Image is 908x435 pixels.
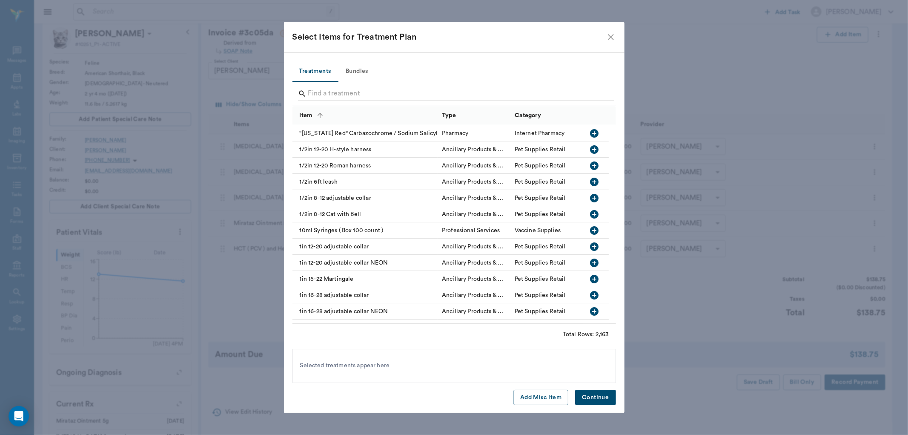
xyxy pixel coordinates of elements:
div: Item [300,104,312,127]
button: Sort [314,109,326,121]
div: 1/2in 12-20 Roman harness [292,158,438,174]
input: Find a treatment [308,87,602,101]
div: 10ml Syringes ( Box 100 count ) [292,222,438,239]
div: Category [515,104,541,127]
div: Open Intercom Messenger [9,406,29,426]
div: 1in 12-20 adjustable collar NEON [292,255,438,271]
div: Ancillary Products & Services [442,242,506,251]
button: Add Misc Item [513,390,568,406]
div: 1in 15-22 Martingale [292,271,438,287]
div: Type [442,104,456,127]
div: 1/2in 8-12 Cat with Bell [292,206,438,222]
div: Ancillary Products & Services [442,194,506,202]
div: "[US_STATE] Red" Carbazochrome / Sodium Salicylate (10mgml/250mg/ml) 100ml [292,125,438,141]
div: Category [510,106,583,125]
div: Pet Supplies Retail [515,291,566,300]
div: Pet Supplies Retail [515,210,566,219]
div: Ancillary Products & Services [442,307,506,316]
div: 1/2in 6ft leash [292,174,438,190]
div: Ancillary Products & Services [442,275,506,283]
div: Pharmacy [442,129,468,138]
div: Item [292,106,438,125]
button: Sort [458,109,470,121]
div: Pet Supplies Retail [515,323,566,332]
div: Search [298,87,614,102]
div: 1/2in 12-20 H-style harness [292,141,438,158]
div: Pet Supplies Retail [515,161,566,170]
div: 1/2in 8-12 adjustable collar [292,190,438,206]
div: Pet Supplies Retail [515,194,566,202]
div: Ancillary Products & Services [442,145,506,154]
div: Internet Pharmacy [515,129,565,138]
div: 1in 12-20 adjustable collar [292,239,438,255]
div: Pet Supplies Retail [515,242,566,251]
div: Pet Supplies Retail [515,307,566,316]
div: Pet Supplies Retail [515,259,566,267]
div: Total Rows: 2,163 [563,330,609,339]
div: Ancillary Products & Services [442,323,506,332]
div: 1in 20-32 Roman harness [292,320,438,336]
div: 1in 16-28 adjustable collar NEON [292,303,438,320]
div: Select Items for Treatment Plan [292,30,606,44]
div: Ancillary Products & Services [442,210,506,219]
div: Ancillary Products & Services [442,259,506,267]
div: Professional Services [442,226,500,235]
div: 1in 16-28 adjustable collar [292,287,438,303]
button: Sort [543,109,555,121]
div: Ancillary Products & Services [442,161,506,170]
span: Selected treatments appear here [300,361,390,370]
button: Continue [575,390,616,406]
div: Ancillary Products & Services [442,178,506,186]
div: Vaccine Supplies [515,226,561,235]
div: Type [438,106,510,125]
div: Ancillary Products & Services [442,291,506,300]
div: Pet Supplies Retail [515,178,566,186]
button: Sort [590,109,602,121]
button: Bundles [338,61,376,82]
div: Pet Supplies Retail [515,275,566,283]
button: Treatments [292,61,338,82]
button: close [606,32,616,42]
div: Pet Supplies Retail [515,145,566,154]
